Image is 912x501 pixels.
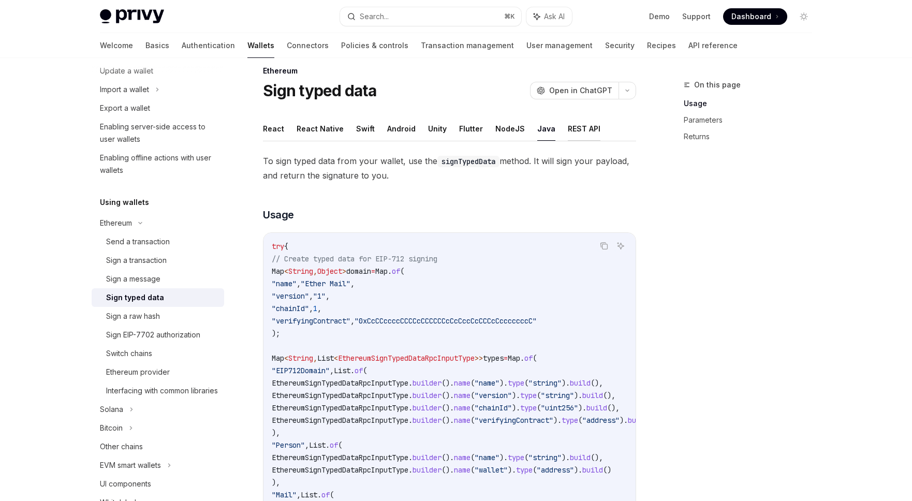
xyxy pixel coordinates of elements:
span: "string" [541,391,574,400]
span: Map [508,353,520,363]
span: (). [442,453,454,462]
div: UI components [100,478,151,490]
span: , [350,279,355,288]
span: Map [272,267,284,276]
span: (). [442,378,454,388]
span: (). [442,465,454,475]
span: . [408,378,413,388]
span: List [301,490,317,499]
span: ( [363,366,367,375]
a: Support [682,11,711,22]
div: EVM smart wallets [100,459,161,471]
span: "version" [272,291,309,301]
span: (). [442,403,454,412]
span: ). [508,465,516,475]
span: ( [524,378,528,388]
div: Interfacing with common libraries [106,385,218,397]
a: Demo [649,11,670,22]
span: ). [499,453,508,462]
span: , [313,353,317,363]
span: "address" [537,465,574,475]
span: "Mail" [272,490,297,499]
span: "verifyingContract" [475,416,553,425]
div: Sign typed data [106,291,164,304]
span: List [334,366,350,375]
span: name [454,453,470,462]
span: < [284,353,288,363]
span: String [288,267,313,276]
span: type [520,403,537,412]
span: Ask AI [544,11,565,22]
span: builder [413,403,442,412]
span: type [508,378,524,388]
span: "chainId" [475,403,512,412]
span: "1" [313,291,326,301]
div: Ethereum [100,217,132,229]
a: Security [605,33,635,58]
a: Export a wallet [92,99,224,117]
span: "uint256" [541,403,578,412]
span: of [321,490,330,499]
span: name [454,378,470,388]
h1: Sign typed data [263,81,376,100]
span: ( [470,465,475,475]
span: EthereumSignTypedDataRpcInputType [272,391,408,400]
span: () [603,465,611,475]
span: EthereumSignTypedDataRpcInputType [338,353,475,363]
span: ( [338,440,342,450]
span: type [508,453,524,462]
span: builder [413,391,442,400]
div: Sign EIP-7702 authorization [106,329,200,341]
span: of [355,366,363,375]
a: Dashboard [723,8,787,25]
span: type [562,416,578,425]
span: ( [524,453,528,462]
span: < [334,353,338,363]
span: builder [413,416,442,425]
span: ( [470,416,475,425]
a: Transaction management [421,33,514,58]
a: Sign EIP-7702 authorization [92,326,224,344]
div: Sign a raw hash [106,310,160,322]
span: List [317,353,334,363]
span: = [371,267,375,276]
span: ( [470,391,475,400]
span: try [272,242,284,251]
span: Open in ChatGPT [549,85,612,96]
span: ). [512,403,520,412]
span: (), [607,403,620,412]
span: build [570,453,591,462]
span: = [504,353,508,363]
span: To sign typed data from your wallet, use the method. It will sign your payload, and return the si... [263,154,636,183]
button: Unity [428,116,447,141]
span: , [309,304,313,313]
span: type [516,465,533,475]
span: { [284,242,288,251]
a: Other chains [92,437,224,456]
span: "name" [272,279,297,288]
span: "name" [475,453,499,462]
span: Dashboard [731,11,771,22]
span: , [297,279,301,288]
span: ). [553,416,562,425]
div: Ethereum [263,66,636,76]
button: Search...⌘K [340,7,521,26]
span: name [454,403,470,412]
button: Toggle dark mode [796,8,812,25]
button: NodeJS [495,116,525,141]
div: Search... [360,10,389,23]
span: (), [591,378,603,388]
span: name [454,391,470,400]
span: ( [533,353,537,363]
a: Basics [145,33,169,58]
span: < [284,267,288,276]
span: . [388,267,392,276]
span: , [297,490,301,499]
div: Sign a transaction [106,254,167,267]
span: build [570,378,591,388]
div: Enabling offline actions with user wallets [100,152,218,176]
a: Sign typed data [92,288,224,307]
span: On this page [694,79,741,91]
span: ( [470,378,475,388]
span: ( [578,416,582,425]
